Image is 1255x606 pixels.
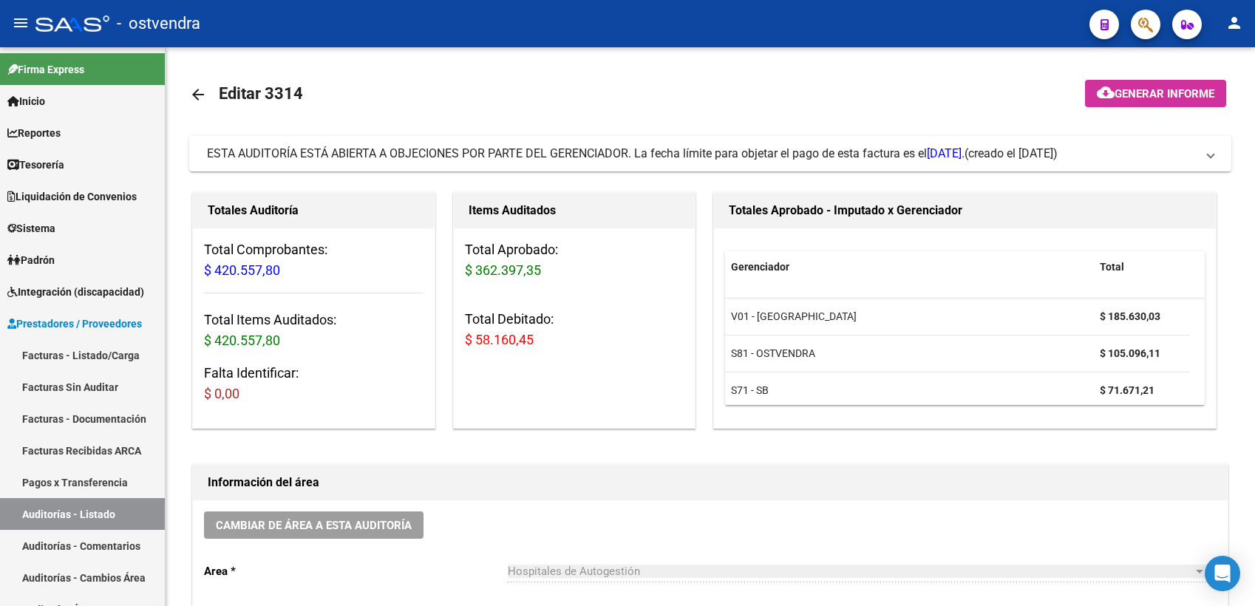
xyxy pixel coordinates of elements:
[1225,14,1243,32] mat-icon: person
[204,363,424,404] h3: Falta Identificar:
[731,310,857,322] span: V01 - [GEOGRAPHIC_DATA]
[7,220,55,236] span: Sistema
[731,261,789,273] span: Gerenciador
[508,565,640,578] span: Hospitales de Autogestión
[1097,84,1115,101] mat-icon: cloud_download
[204,333,280,348] span: $ 420.557,80
[927,146,965,160] span: [DATE].
[7,93,45,109] span: Inicio
[12,14,30,32] mat-icon: menu
[731,347,815,359] span: S81 - OSTVENDRA
[208,199,420,222] h1: Totales Auditoría
[1100,261,1124,273] span: Total
[1094,251,1190,283] datatable-header-cell: Total
[1100,310,1160,322] strong: $ 185.630,03
[117,7,200,40] span: - ostvendra
[465,239,684,281] h3: Total Aprobado:
[204,563,508,579] p: Area *
[204,386,239,401] span: $ 0,00
[208,471,1213,494] h1: Información del área
[216,519,412,532] span: Cambiar de área a esta auditoría
[189,86,207,103] mat-icon: arrow_back
[731,384,769,396] span: S71 - SB
[7,188,137,205] span: Liquidación de Convenios
[1085,80,1226,107] button: Generar informe
[204,239,424,281] h3: Total Comprobantes:
[204,262,280,278] span: $ 420.557,80
[204,511,424,539] button: Cambiar de área a esta auditoría
[1115,87,1214,101] span: Generar informe
[219,84,303,103] span: Editar 3314
[465,309,684,350] h3: Total Debitado:
[1100,347,1160,359] strong: $ 105.096,11
[7,61,84,78] span: Firma Express
[7,284,144,300] span: Integración (discapacidad)
[7,125,61,141] span: Reportes
[1205,556,1240,591] div: Open Intercom Messenger
[189,136,1231,171] mat-expansion-panel-header: ESTA AUDITORÍA ESTÁ ABIERTA A OBJECIONES POR PARTE DEL GERENCIADOR. La fecha límite para objetar ...
[207,146,965,160] span: ESTA AUDITORÍA ESTÁ ABIERTA A OBJECIONES POR PARTE DEL GERENCIADOR. La fecha límite para objetar ...
[7,316,142,332] span: Prestadores / Proveedores
[7,157,64,173] span: Tesorería
[7,252,55,268] span: Padrón
[469,199,681,222] h1: Items Auditados
[204,310,424,351] h3: Total Items Auditados:
[725,251,1094,283] datatable-header-cell: Gerenciador
[465,332,534,347] span: $ 58.160,45
[1100,384,1154,396] strong: $ 71.671,21
[965,146,1058,162] span: (creado el [DATE])
[465,262,541,278] span: $ 362.397,35
[729,199,1201,222] h1: Totales Aprobado - Imputado x Gerenciador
